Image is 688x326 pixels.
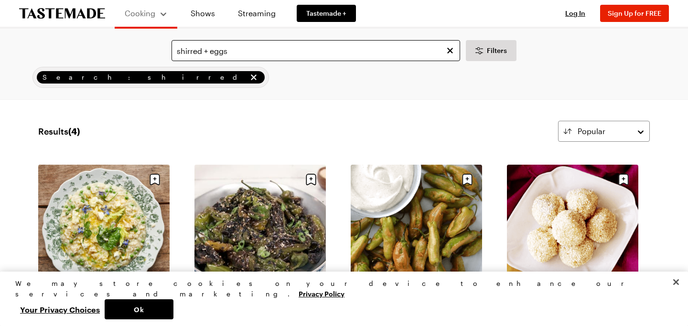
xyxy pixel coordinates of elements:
[487,46,507,55] span: Filters
[578,126,605,137] span: Popular
[299,289,344,298] a: More information about your privacy, opens in a new tab
[43,72,247,83] span: Search: shirred
[15,299,105,319] button: Your Privacy Choices
[666,272,687,293] button: Close
[565,9,585,17] span: Log In
[306,9,346,18] span: Tastemade +
[19,8,105,19] a: To Tastemade Home Page
[458,170,476,189] button: Save recipe
[600,5,669,22] button: Sign Up for FREE
[608,9,661,17] span: Sign Up for FREE
[466,40,516,61] button: Desktop filters
[297,5,356,22] a: Tastemade +
[124,4,168,23] button: Cooking
[556,9,594,18] button: Log In
[445,45,455,56] button: Clear search
[146,170,164,189] button: Save recipe
[68,126,80,137] span: ( 4 )
[38,125,80,138] span: Results
[105,299,173,319] button: Ok
[614,170,633,189] button: Save recipe
[302,170,320,189] button: Save recipe
[15,278,665,319] div: Privacy
[558,121,650,142] button: Popular
[248,72,259,83] button: remove Search: shirred
[15,278,665,299] div: We may store cookies on your device to enhance our services and marketing.
[125,9,155,18] span: Cooking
